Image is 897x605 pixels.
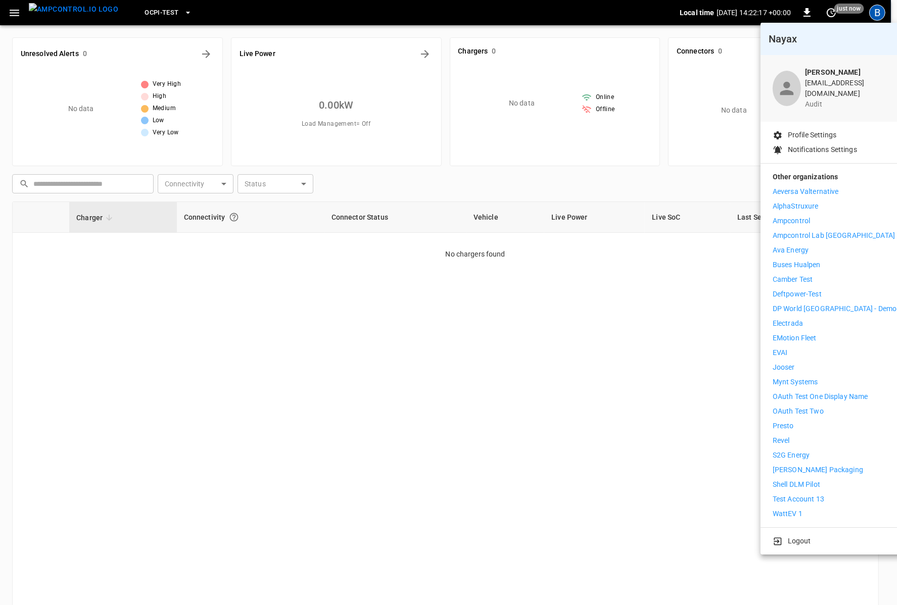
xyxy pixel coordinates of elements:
p: WattEV 1 [773,509,802,519]
p: Camber Test [773,274,813,285]
p: eMotion Fleet [773,333,817,343]
p: audit [805,99,896,110]
b: [PERSON_NAME] [805,68,861,76]
p: Logout [788,536,811,546]
p: OAuth Test Two [773,406,824,417]
p: Profile Settings [788,130,836,140]
p: [PERSON_NAME] Packaging [773,465,863,475]
p: Shell DLM Pilot [773,479,820,490]
p: Revel [773,435,790,446]
p: Presto [773,421,794,431]
p: Deftpower-Test [773,289,822,299]
p: OAuth Test One Display Name [773,391,868,402]
p: Other organizations [773,172,896,186]
p: Aeversa Valternative [773,186,839,197]
p: Ampcontrol [773,216,810,226]
p: Jooser [773,362,795,373]
p: AlphaStruxure [773,201,819,212]
p: EVAI [773,347,788,358]
p: Notifications Settings [788,144,857,155]
p: Electrada [773,318,803,329]
p: Test Account 13 [773,494,824,505]
p: Buses Hualpen [773,260,821,270]
p: S2G Energy [773,450,810,461]
p: DP World [GEOGRAPHIC_DATA] - Demo [773,304,896,314]
p: Ampcontrol Lab [GEOGRAPHIC_DATA] [773,230,895,241]
p: [EMAIL_ADDRESS][DOMAIN_NAME] [805,78,896,99]
p: Ava Energy [773,245,809,256]
div: profile-icon [773,71,801,106]
p: Mynt Systems [773,377,818,387]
